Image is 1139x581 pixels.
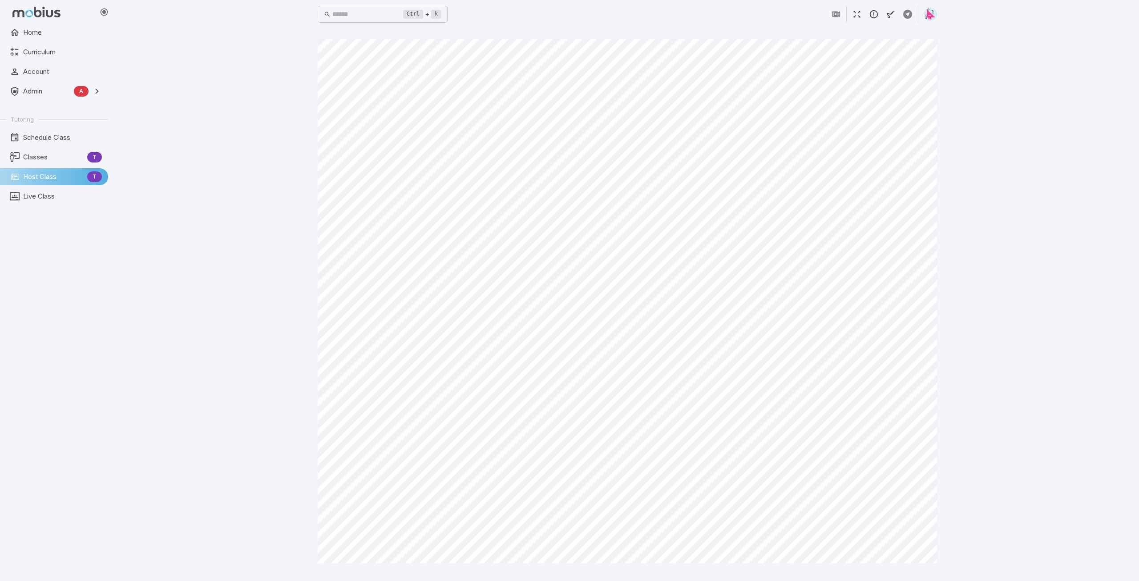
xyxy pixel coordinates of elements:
span: Tutoring [11,115,34,123]
button: Fullscreen Game [848,6,865,23]
span: T [87,153,102,162]
img: right-triangle.svg [924,8,937,21]
kbd: k [431,10,441,19]
kbd: Ctrl [403,10,423,19]
span: Classes [23,152,84,162]
button: Start Drawing on Questions [882,6,899,23]
button: Create Activity [899,6,916,23]
span: Live Class [23,191,102,201]
span: Schedule Class [23,133,102,142]
span: Home [23,28,102,37]
span: Account [23,67,102,77]
button: Report an Issue [865,6,882,23]
button: Join in Zoom Client [828,6,844,23]
span: A [74,87,89,96]
span: T [87,172,102,181]
span: Host Class [23,172,84,182]
div: + [403,9,441,20]
span: Admin [23,86,70,96]
span: Curriculum [23,47,102,57]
